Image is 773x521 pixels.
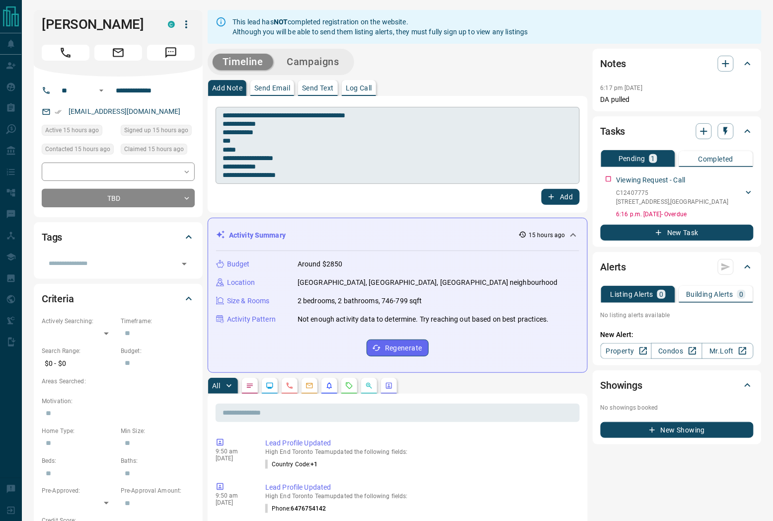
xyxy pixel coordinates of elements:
[216,492,250,499] p: 9:50 am
[291,505,326,512] span: 6476754142
[216,448,250,455] p: 9:50 am
[266,382,274,390] svg: Lead Browsing Activity
[601,255,754,279] div: Alerts
[147,45,195,61] span: Message
[121,427,195,435] p: Min Size:
[617,175,686,185] p: Viewing Request - Call
[213,54,273,70] button: Timeline
[121,125,195,139] div: Tue Oct 14 2025
[698,156,734,163] p: Completed
[232,13,528,41] div: This lead has completed registration on the website. Although you will be able to send them listi...
[298,277,558,288] p: [GEOGRAPHIC_DATA], [GEOGRAPHIC_DATA], [GEOGRAPHIC_DATA] neighbourhood
[42,291,74,307] h2: Criteria
[121,347,195,355] p: Budget:
[212,382,220,389] p: All
[254,85,290,91] p: Send Email
[277,54,349,70] button: Campaigns
[617,197,729,206] p: [STREET_ADDRESS] , [GEOGRAPHIC_DATA]
[42,144,116,158] div: Tue Oct 14 2025
[42,355,116,372] p: $0 - $0
[265,438,576,448] p: Lead Profile Updated
[601,119,754,143] div: Tasks
[611,291,654,298] p: Listing Alerts
[601,422,754,438] button: New Showing
[618,155,645,162] p: Pending
[601,94,754,105] p: DA pulled
[367,340,429,356] button: Regenerate
[121,317,195,326] p: Timeframe:
[265,493,576,500] p: High End Toronto Team updated the following fields:
[95,85,107,96] button: Open
[42,486,116,495] p: Pre-Approved:
[601,123,625,139] h2: Tasks
[124,125,188,135] span: Signed up 15 hours ago
[42,16,153,32] h1: [PERSON_NAME]
[42,287,195,311] div: Criteria
[42,397,195,406] p: Motivation:
[55,108,62,115] svg: Email Verified
[168,21,175,28] div: condos.ca
[601,377,643,393] h2: Showings
[227,277,255,288] p: Location
[42,347,116,355] p: Search Range:
[601,311,754,320] p: No listing alerts available
[298,259,343,269] p: Around $2850
[651,343,702,359] a: Condos
[298,296,422,306] p: 2 bedrooms, 2 bathrooms, 746-799 sqft
[651,155,655,162] p: 1
[216,499,250,506] p: [DATE]
[265,482,576,493] p: Lead Profile Updated
[306,382,313,390] svg: Emails
[686,291,733,298] p: Building Alerts
[227,314,276,325] p: Activity Pattern
[601,259,626,275] h2: Alerts
[212,85,242,91] p: Add Note
[601,85,643,91] p: 6:17 pm [DATE]
[346,85,372,91] p: Log Call
[246,382,254,390] svg: Notes
[298,314,549,325] p: Not enough activity data to determine. Try reaching out based on best practices.
[601,225,754,241] button: New Task
[121,486,195,495] p: Pre-Approval Amount:
[310,461,317,468] span: +1
[601,330,754,340] p: New Alert:
[42,225,195,249] div: Tags
[69,107,181,115] a: [EMAIL_ADDRESS][DOMAIN_NAME]
[265,504,326,513] p: Phone :
[42,125,116,139] div: Tue Oct 14 2025
[601,56,626,72] h2: Notes
[42,189,195,207] div: TBD
[659,291,663,298] p: 0
[265,460,318,469] p: Country Code :
[121,456,195,465] p: Baths:
[617,188,729,197] p: C12407775
[42,229,62,245] h2: Tags
[265,448,576,455] p: High End Toronto Team updated the following fields:
[121,144,195,158] div: Tue Oct 14 2025
[177,257,191,271] button: Open
[739,291,743,298] p: 0
[617,210,754,219] p: 6:16 p.m. [DATE] - Overdue
[45,125,99,135] span: Active 15 hours ago
[365,382,373,390] svg: Opportunities
[42,456,116,465] p: Beds:
[601,403,754,412] p: No showings booked
[94,45,142,61] span: Email
[42,317,116,326] p: Actively Searching:
[601,373,754,397] div: Showings
[42,377,195,386] p: Areas Searched:
[541,189,579,205] button: Add
[227,296,270,306] p: Size & Rooms
[274,18,288,26] strong: NOT
[42,427,116,435] p: Home Type:
[216,455,250,462] p: [DATE]
[617,186,754,208] div: C12407775[STREET_ADDRESS],[GEOGRAPHIC_DATA]
[302,85,334,91] p: Send Text
[345,382,353,390] svg: Requests
[216,226,579,245] div: Activity Summary15 hours ago
[42,45,89,61] span: Call
[229,230,286,241] p: Activity Summary
[601,52,754,76] div: Notes
[325,382,333,390] svg: Listing Alerts
[124,144,184,154] span: Claimed 15 hours ago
